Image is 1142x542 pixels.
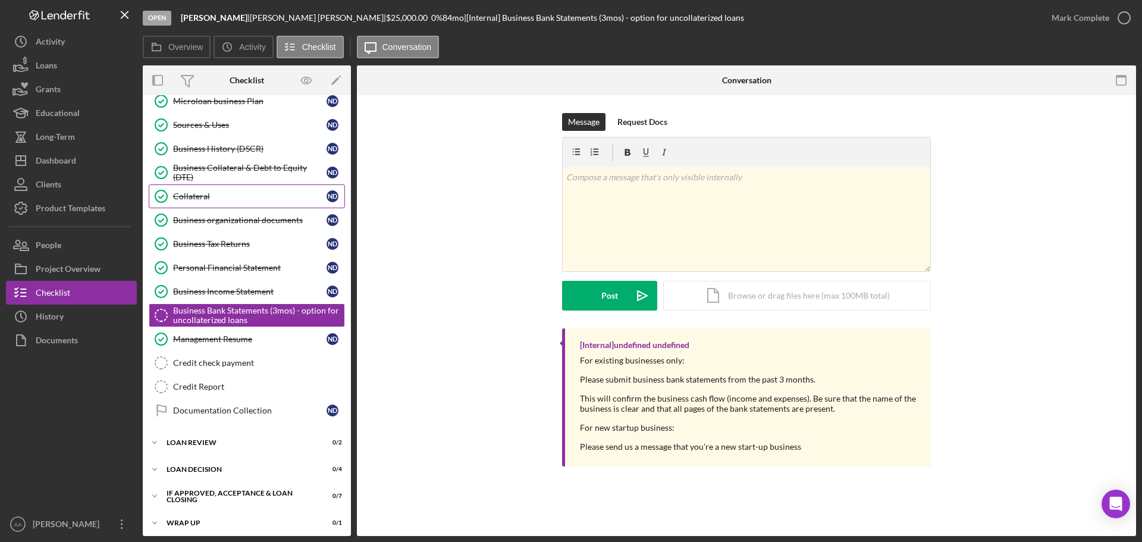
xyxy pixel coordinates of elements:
div: For existing businesses only: Please submit business bank statements from the past 3 months. This... [580,356,919,452]
button: Project Overview [6,257,137,281]
button: Clients [6,173,137,196]
div: Documents [36,328,78,355]
label: Overview [168,42,203,52]
a: Checklist [6,281,137,305]
div: Business Collateral & Debt to Equity (DTE) [173,163,327,182]
a: Business organizational documentsND [149,208,345,232]
div: Checklist [36,281,70,308]
div: [PERSON_NAME] [PERSON_NAME] | [250,13,386,23]
a: Business History (DSCR)ND [149,137,345,161]
div: Project Overview [36,257,101,284]
button: Loans [6,54,137,77]
div: 0 / 4 [321,466,342,473]
div: Open [143,11,171,26]
div: 0 % [431,13,443,23]
a: Educational [6,101,137,125]
a: Long-Term [6,125,137,149]
div: 0 / 7 [321,493,342,500]
button: People [6,233,137,257]
button: Grants [6,77,137,101]
div: Business organizational documents [173,215,327,225]
div: Personal Financial Statement [173,263,327,272]
div: Mark Complete [1052,6,1109,30]
div: Product Templates [36,196,105,223]
button: Message [562,113,605,131]
button: Post [562,281,657,311]
div: Long-Term [36,125,75,152]
div: Grants [36,77,61,104]
button: AA[PERSON_NAME] [6,512,137,536]
div: Educational [36,101,80,128]
a: Documentation CollectionND [149,399,345,422]
div: | [181,13,250,23]
button: History [6,305,137,328]
div: Management Resume [173,334,327,344]
div: Microloan business Plan [173,96,327,106]
div: 0 / 1 [321,519,342,527]
a: Microloan business PlanND [149,89,345,113]
div: N D [327,119,338,131]
div: Business Bank Statements (3mos) - option for uncollaterized loans [173,306,344,325]
div: Message [568,113,600,131]
div: N D [327,214,338,226]
button: Dashboard [6,149,137,173]
div: History [36,305,64,331]
div: Sources & Uses [173,120,327,130]
a: Credit check payment [149,351,345,375]
div: Loan decision [167,466,312,473]
div: 84 mo [443,13,464,23]
button: Overview [143,36,211,58]
a: Management ResumeND [149,327,345,351]
button: Documents [6,328,137,352]
div: N D [327,262,338,274]
div: Documentation Collection [173,406,327,415]
a: CollateralND [149,184,345,208]
a: Credit Report [149,375,345,399]
div: N D [327,143,338,155]
div: Business Tax Returns [173,239,327,249]
button: Request Docs [611,113,673,131]
div: N D [327,238,338,250]
div: Wrap up [167,519,312,527]
div: N D [327,333,338,345]
div: N D [327,190,338,202]
button: Activity [6,30,137,54]
button: Activity [214,36,273,58]
div: $25,000.00 [386,13,431,23]
b: [PERSON_NAME] [181,12,247,23]
a: Personal Financial StatementND [149,256,345,280]
div: Business Income Statement [173,287,327,296]
div: | [Internal] Business Bank Statements (3mos) - option for uncollaterized loans [464,13,744,23]
div: Loans [36,54,57,80]
div: Credit check payment [173,358,344,368]
div: Dashboard [36,149,76,176]
button: Product Templates [6,196,137,220]
div: Checklist [230,76,264,85]
a: Business Tax ReturnsND [149,232,345,256]
div: Business History (DSCR) [173,144,327,153]
div: People [36,233,61,260]
div: Loan Review [167,439,312,446]
div: Activity [36,30,65,57]
div: Conversation [722,76,771,85]
label: Activity [239,42,265,52]
div: Collateral [173,192,327,201]
div: N D [327,405,338,416]
div: [Internal] undefined undefined [580,340,689,350]
label: Conversation [382,42,432,52]
div: [PERSON_NAME] [30,512,107,539]
a: Business Income StatementND [149,280,345,303]
div: Clients [36,173,61,199]
a: Sources & UsesND [149,113,345,137]
div: If approved, acceptance & loan closing [167,490,312,503]
button: Mark Complete [1040,6,1136,30]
